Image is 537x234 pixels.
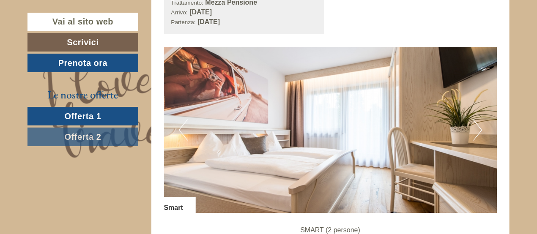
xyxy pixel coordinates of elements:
div: Le nostre offerte [27,87,138,103]
button: Next [473,120,482,141]
b: [DATE] [197,18,220,25]
a: Vai al sito web [27,13,138,31]
div: Smart [164,197,196,213]
a: Scrivici [27,33,138,52]
a: Prenota ora [27,54,138,72]
span: Offerta 1 [65,112,101,121]
img: image [164,47,497,213]
span: Offerta 2 [65,132,101,141]
small: Arrivo: [171,9,188,16]
b: [DATE] [189,8,212,16]
small: Partenza: [171,19,196,25]
button: Previous [179,120,188,141]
